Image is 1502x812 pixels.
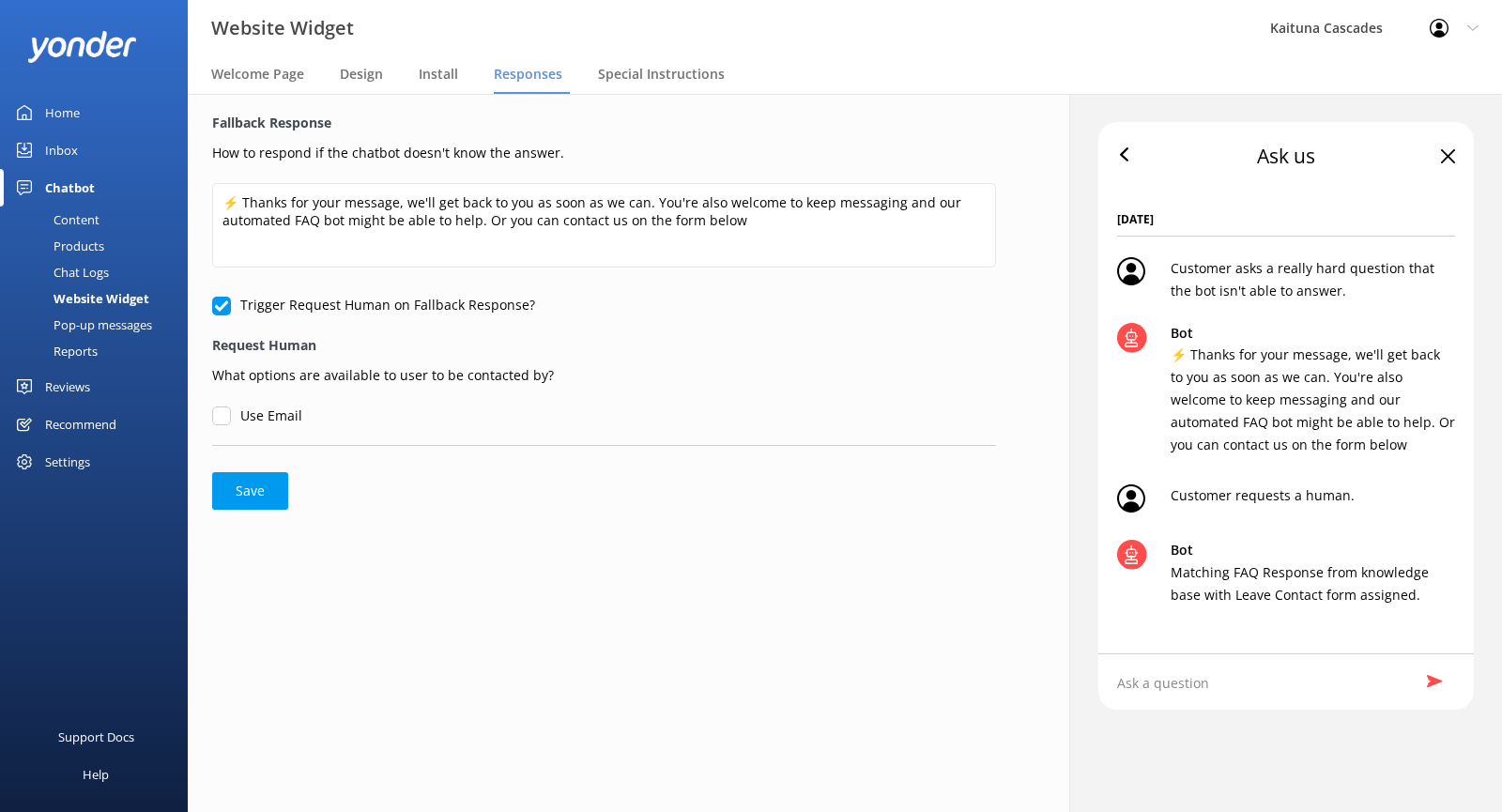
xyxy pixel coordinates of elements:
img: yonder-white-logo.png [28,31,136,62]
label: Trigger Request Human on Fallback Response? [212,295,535,315]
span: Special Instructions [598,65,725,84]
div: Ask us [1257,141,1315,173]
span: Design [340,65,383,84]
p: How to respond if the chatbot doesn't know the answer. [212,138,996,163]
div: Support Docs [58,718,134,756]
div: Products [11,233,104,259]
div: Pop-up messages [11,312,152,338]
p: What options are available to user to be contacted by? [212,360,996,386]
h3: Website Widget [211,13,354,43]
a: Website Widget [11,285,188,312]
span: Install [419,65,458,84]
a: Reports [11,338,188,364]
a: Pop-up messages [11,312,188,338]
p: Matching FAQ Response from knowledge base with Leave Contact form assigned. [1171,561,1455,606]
div: Help [83,756,109,793]
label: Use Email [212,406,302,426]
div: Recommend [45,406,116,443]
span: Responses [494,65,562,84]
div: Settings [45,443,90,481]
p: Bot [1171,540,1455,560]
div: Home [45,94,80,131]
a: Chat Logs [11,259,188,285]
div: Chat Logs [11,259,109,285]
div: Website Widget [11,285,149,312]
div: Reviews [45,368,90,406]
label: Fallback Response [212,113,996,133]
p: Customer requests a human. [1171,484,1355,519]
a: Content [11,207,188,233]
p: Customer asks a really hard question that the bot isn't able to answer. [1171,257,1455,302]
p: Bot [1171,323,1455,344]
div: Reports [11,338,98,364]
div: Content [11,207,100,233]
div: Chatbot [45,169,95,207]
textarea: ⚡ Thanks for your message, we'll get back to you as soon as we can. You're also welcome to keep m... [212,183,996,268]
p: ⚡ Thanks for your message, we'll get back to you as soon as we can. You're also welcome to keep m... [1171,344,1455,456]
label: Request Human [212,335,996,356]
span: Welcome Page [211,65,304,84]
div: Inbox [45,131,78,169]
span: [DATE] [1117,210,1455,237]
button: Save [212,472,288,510]
a: Products [11,233,188,259]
